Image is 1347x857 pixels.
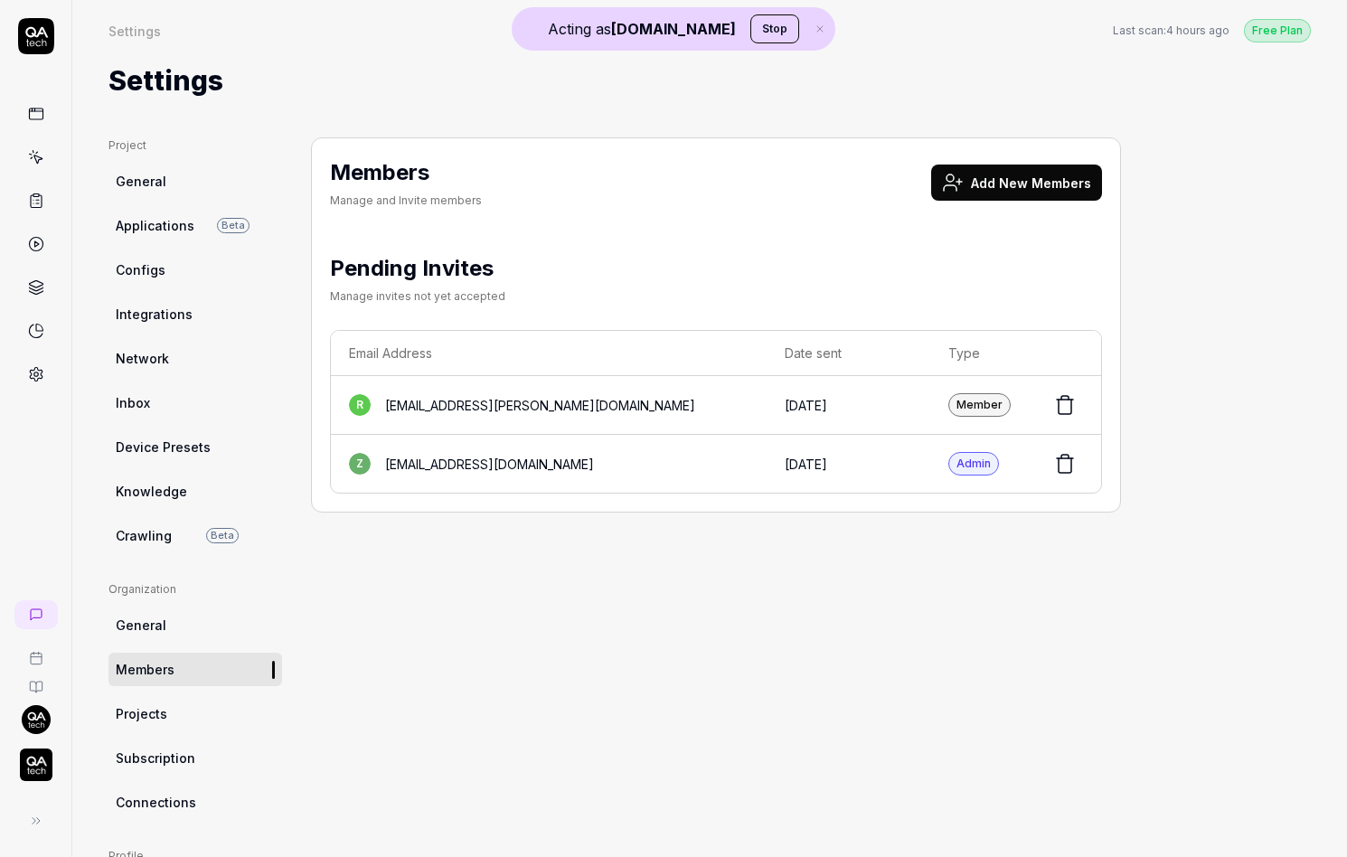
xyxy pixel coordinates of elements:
span: Connections [116,793,196,812]
div: Organization [108,581,282,598]
time: [DATE] [785,398,827,413]
a: Connections [108,786,282,819]
a: Book a call with us [7,636,64,665]
button: Last scan:4 hours ago [1113,23,1229,39]
span: General [116,616,166,635]
span: Device Presets [116,438,211,457]
button: Add New Members [931,165,1102,201]
div: Settings [108,22,161,40]
div: Member [948,393,1011,417]
a: Inbox [108,386,282,419]
span: Configs [116,260,165,279]
span: Beta [217,218,250,233]
a: General [108,165,282,198]
a: Members [108,653,282,686]
a: Network [108,342,282,375]
th: Date sent [767,331,930,376]
a: Subscription [108,741,282,775]
a: ApplicationsBeta [108,209,282,242]
button: QA Tech Logo [7,734,64,785]
span: Beta [206,528,239,543]
a: New conversation [14,600,58,629]
div: Admin [948,452,999,476]
button: Stop [750,14,799,43]
h2: Pending Invites [330,252,505,285]
span: z [349,453,371,475]
div: Project [108,137,282,154]
span: Crawling [116,526,172,545]
button: Free Plan [1244,18,1311,42]
span: General [116,172,166,191]
span: Integrations [116,305,193,324]
img: QA Tech Logo [20,749,52,781]
a: Configs [108,253,282,287]
time: [DATE] [785,457,827,472]
a: Device Presets [108,430,282,464]
div: [EMAIL_ADDRESS][DOMAIN_NAME] [385,455,594,474]
a: General [108,608,282,642]
span: Projects [116,704,167,723]
span: Subscription [116,749,195,768]
div: Free Plan [1244,19,1311,42]
div: Manage and Invite members [330,193,482,209]
a: CrawlingBeta [108,519,282,552]
span: Members [116,660,174,679]
img: 7ccf6c19-61ad-4a6c-8811-018b02a1b829.jpg [22,705,51,734]
th: Type [930,331,1029,376]
span: Knowledge [116,482,187,501]
h1: Settings [108,61,223,101]
span: Last scan: [1113,23,1229,39]
div: [EMAIL_ADDRESS][PERSON_NAME][DOMAIN_NAME] [385,396,695,415]
span: r [349,394,371,416]
div: Manage invites not yet accepted [330,288,505,305]
time: 4 hours ago [1166,24,1229,37]
a: Knowledge [108,475,282,508]
a: Projects [108,697,282,730]
a: Integrations [108,297,282,331]
span: Applications [116,216,194,235]
th: Email Address [331,331,767,376]
h2: Members [330,156,482,189]
span: Inbox [116,393,150,412]
a: Documentation [7,665,64,694]
span: Network [116,349,169,368]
